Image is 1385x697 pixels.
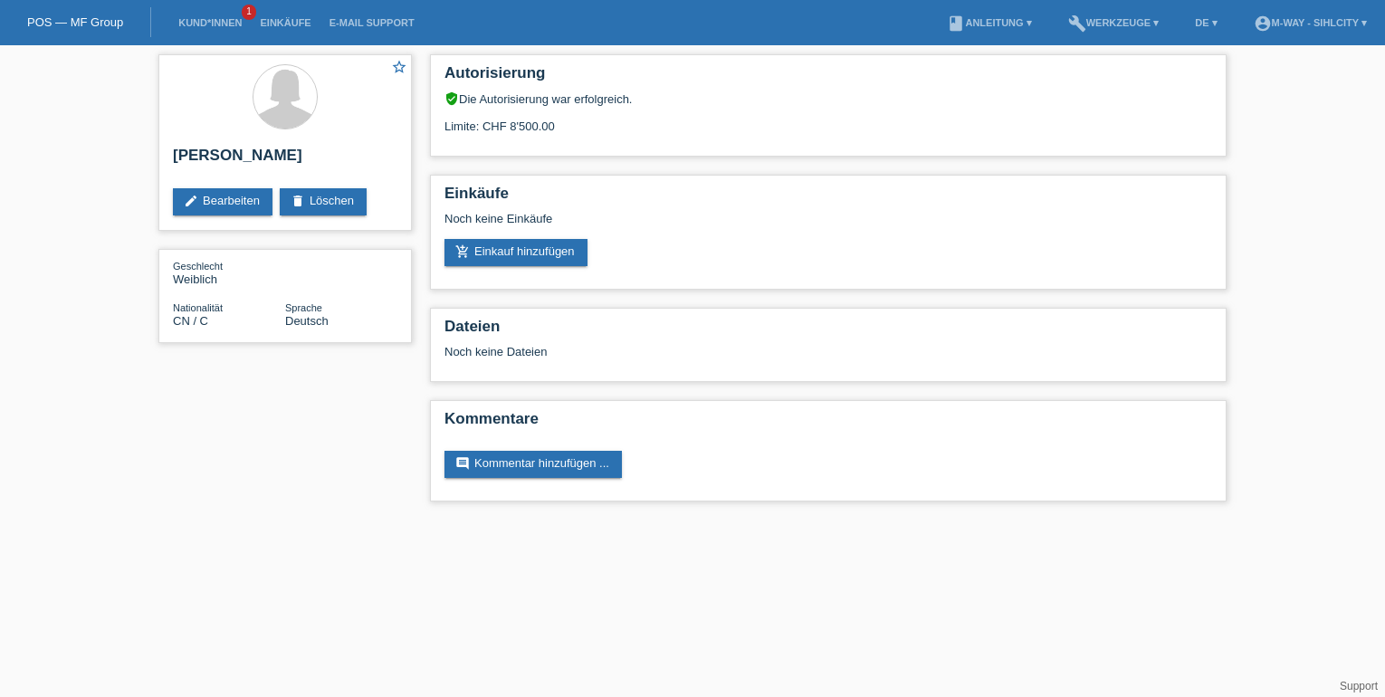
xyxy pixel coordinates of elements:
div: Noch keine Dateien [444,345,998,358]
a: star_border [391,59,407,78]
a: POS — MF Group [27,15,123,29]
h2: Einkäufe [444,185,1212,212]
i: verified_user [444,91,459,106]
a: bookAnleitung ▾ [938,17,1040,28]
i: book [947,14,965,33]
div: Limite: CHF 8'500.00 [444,106,1212,133]
a: Support [1340,680,1378,692]
a: E-Mail Support [320,17,424,28]
i: edit [184,194,198,208]
i: star_border [391,59,407,75]
span: Deutsch [285,314,329,328]
h2: Dateien [444,318,1212,345]
i: add_shopping_cart [455,244,470,259]
i: comment [455,456,470,471]
i: delete [291,194,305,208]
span: Sprache [285,302,322,313]
div: Noch keine Einkäufe [444,212,1212,239]
span: Nationalität [173,302,223,313]
h2: Autorisierung [444,64,1212,91]
a: deleteLöschen [280,188,367,215]
span: Geschlecht [173,261,223,272]
a: account_circlem-way - Sihlcity ▾ [1245,17,1376,28]
h2: [PERSON_NAME] [173,147,397,174]
a: Einkäufe [251,17,320,28]
a: DE ▾ [1186,17,1226,28]
span: China / C / 08.07.2000 [173,314,208,328]
a: commentKommentar hinzufügen ... [444,451,622,478]
a: Kund*innen [169,17,251,28]
i: build [1068,14,1086,33]
div: Die Autorisierung war erfolgreich. [444,91,1212,106]
h2: Kommentare [444,410,1212,437]
a: editBearbeiten [173,188,272,215]
a: buildWerkzeuge ▾ [1059,17,1169,28]
div: Weiblich [173,259,285,286]
a: add_shopping_cartEinkauf hinzufügen [444,239,587,266]
i: account_circle [1254,14,1272,33]
span: 1 [242,5,256,20]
